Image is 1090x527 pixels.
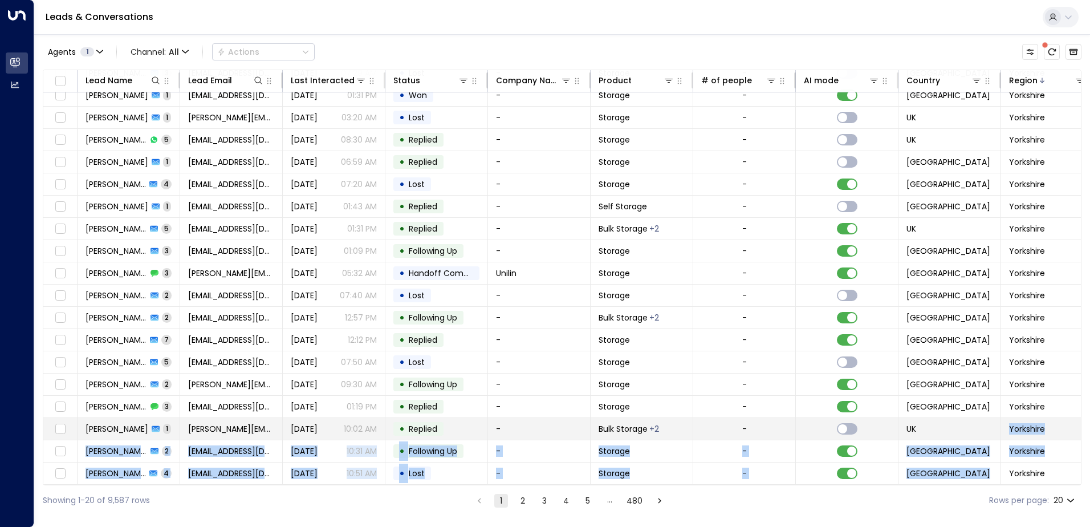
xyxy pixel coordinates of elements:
[409,179,425,190] span: Lost
[341,356,377,368] p: 07:50 AM
[906,74,940,87] div: Country
[341,179,377,190] p: 07:20 AM
[399,108,405,127] div: •
[488,351,591,373] td: -
[399,308,405,327] div: •
[906,379,990,390] span: United Kingdom
[496,74,572,87] div: Company Name
[906,334,990,346] span: United Kingdom
[742,423,747,435] div: -
[43,44,107,60] button: Agents1
[649,223,659,234] div: Container Storage,Self Storage
[581,494,595,508] button: Go to page 5
[340,290,377,301] p: 07:40 AM
[399,352,405,372] div: •
[1065,44,1081,60] button: Archived Leads
[291,423,318,435] span: Mar 14, 2025
[291,201,318,212] span: Jun 04, 2025
[409,223,437,234] span: Replied
[906,290,990,301] span: United Kingdom
[341,156,377,168] p: 06:59 AM
[188,379,274,390] span: lynne.craighead@btinternet.com
[53,289,67,303] span: Toggle select row
[399,219,405,238] div: •
[393,74,420,87] div: Status
[494,494,508,508] button: page 1
[188,74,232,87] div: Lead Email
[169,47,179,56] span: All
[53,155,67,169] span: Toggle select row
[1009,468,1045,479] span: Yorkshire
[393,74,469,87] div: Status
[742,201,747,212] div: -
[1009,379,1045,390] span: Yorkshire
[701,74,752,87] div: # of people
[53,88,67,103] span: Toggle select row
[188,134,274,145] span: jubellejuju@yahoo.co.uk
[291,74,355,87] div: Last Interacted
[48,48,76,56] span: Agents
[86,74,161,87] div: Lead Name
[399,152,405,172] div: •
[291,379,318,390] span: Aug 25, 2025
[409,134,437,145] span: Replied
[86,245,147,257] span: Steve Carter
[291,179,318,190] span: Jul 29, 2025
[163,201,171,211] span: 1
[46,10,153,23] a: Leads & Conversations
[212,43,315,60] div: Button group with a nested menu
[906,312,990,323] span: United Kingdom
[86,423,148,435] span: Shelley Douglas
[496,74,560,87] div: Company Name
[599,267,630,279] span: Storage
[86,401,147,412] span: Sue Mallett
[488,218,591,240] td: -
[347,223,377,234] p: 01:31 PM
[599,401,630,412] span: Storage
[188,468,274,479] span: lipskihandyman@yahoo.com
[188,401,274,412] span: susansparks@hotmail.co.uk
[163,424,171,433] span: 1
[343,201,377,212] p: 01:43 AM
[53,177,67,192] span: Toggle select row
[1009,112,1045,123] span: Yorkshire
[399,464,405,483] div: •
[906,468,990,479] span: United Kingdom
[344,245,377,257] p: 01:09 PM
[291,156,318,168] span: Aug 24, 2025
[212,43,315,60] button: Actions
[599,379,630,390] span: Storage
[162,402,172,411] span: 3
[291,290,318,301] span: Jul 28, 2025
[161,335,172,344] span: 7
[86,201,148,212] span: James Barlow
[342,267,377,279] p: 05:32 AM
[86,290,147,301] span: Charlotte Fry
[906,179,990,190] span: United Kingdom
[86,74,132,87] div: Lead Name
[599,245,630,257] span: Storage
[409,379,457,390] span: Following Up
[906,134,916,145] span: UK
[1009,290,1045,301] span: Yorkshire
[344,423,377,435] p: 10:02 AM
[906,112,916,123] span: UK
[399,330,405,350] div: •
[649,312,659,323] div: Container Storage,Self Storage
[599,468,630,479] span: Storage
[742,223,747,234] div: -
[53,355,67,370] span: Toggle select row
[1009,267,1045,279] span: Yorkshire
[603,494,616,508] div: …
[1009,223,1045,234] span: Yorkshire
[217,47,259,57] div: Actions
[488,240,591,262] td: -
[538,494,551,508] button: Go to page 3
[742,312,747,323] div: -
[409,468,425,479] span: Lost
[161,468,172,478] span: 4
[906,90,990,101] span: United Kingdom
[742,468,747,479] div: -
[742,401,747,412] div: -
[599,201,647,212] span: Self Storage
